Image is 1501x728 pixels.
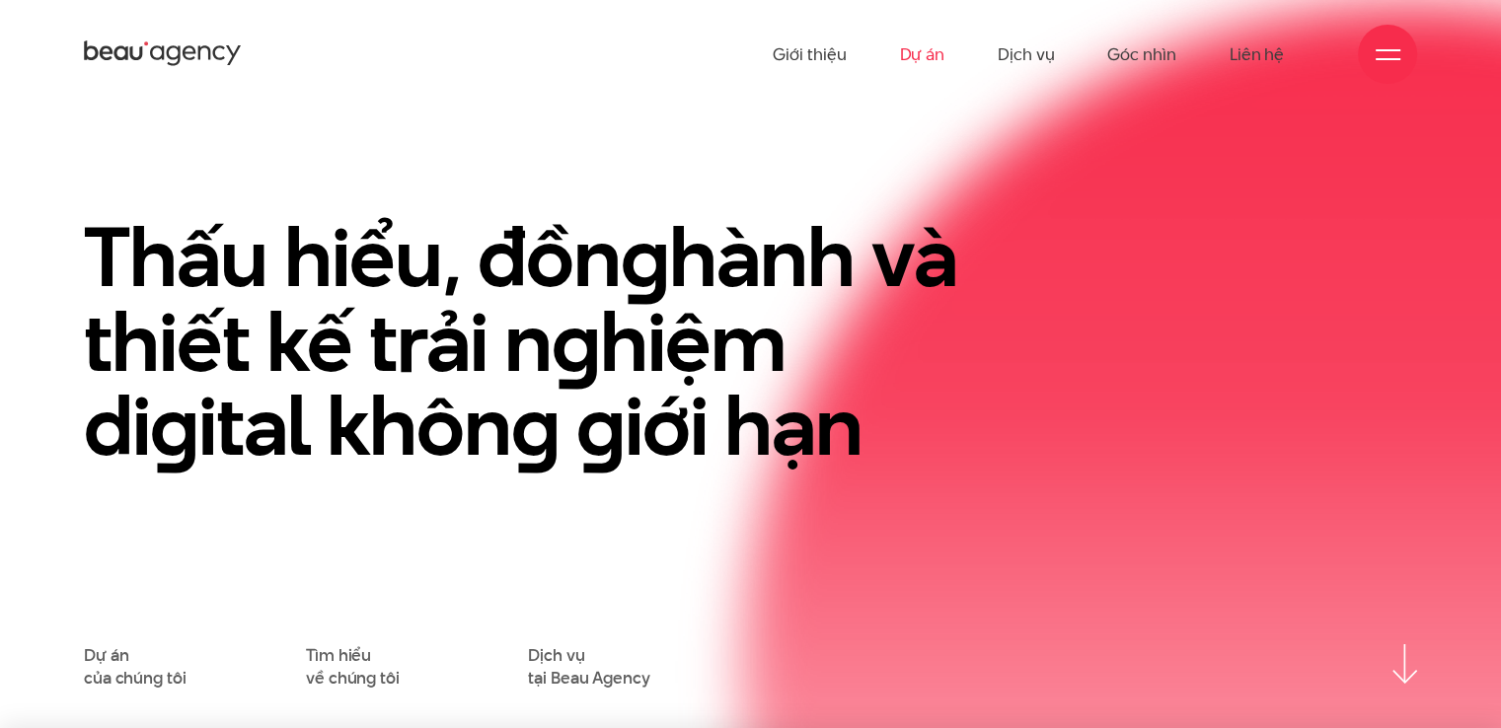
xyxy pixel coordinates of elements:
[528,644,649,689] a: Dịch vụtại Beau Agency
[511,368,560,483] en: g
[576,368,625,483] en: g
[621,199,669,315] en: g
[306,644,400,689] a: Tìm hiểuvề chúng tôi
[84,215,963,469] h1: Thấu hiểu, đồn hành và thiết kế trải n hiệm di ital khôn iới hạn
[84,644,186,689] a: Dự áncủa chúng tôi
[150,368,198,483] en: g
[552,284,600,400] en: g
